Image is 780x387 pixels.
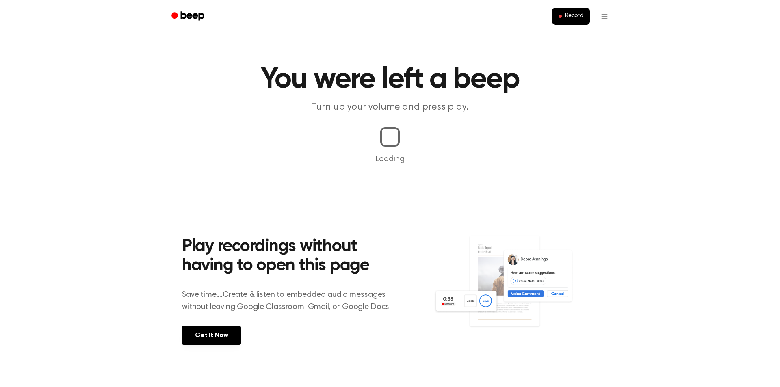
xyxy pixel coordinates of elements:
[565,13,583,20] span: Record
[182,65,598,94] h1: You were left a beep
[433,235,598,344] img: Voice Comments on Docs and Recording Widget
[10,153,770,165] p: Loading
[234,101,546,114] p: Turn up your volume and press play.
[182,289,401,313] p: Save time....Create & listen to embedded audio messages without leaving Google Classroom, Gmail, ...
[552,8,590,25] button: Record
[182,326,241,345] a: Get It Now
[595,6,614,26] button: Open menu
[182,237,401,276] h2: Play recordings without having to open this page
[166,9,212,24] a: Beep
